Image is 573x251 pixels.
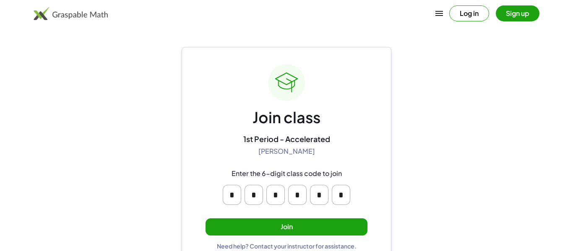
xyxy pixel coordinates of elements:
input: Please enter OTP character 1 [223,185,241,205]
div: [PERSON_NAME] [258,147,315,156]
input: Please enter OTP character 2 [245,185,263,205]
div: Enter the 6-digit class code to join [232,169,342,178]
button: Sign up [496,5,539,21]
div: Need help? Contact your instructor for assistance. [217,242,357,250]
div: Join class [253,108,320,127]
button: Log in [449,5,489,21]
div: 1st Period - Accelerated [243,134,330,144]
input: Please enter OTP character 3 [266,185,285,205]
input: Please enter OTP character 4 [288,185,307,205]
button: Join [206,218,367,235]
input: Please enter OTP character 6 [332,185,350,205]
input: Please enter OTP character 5 [310,185,328,205]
